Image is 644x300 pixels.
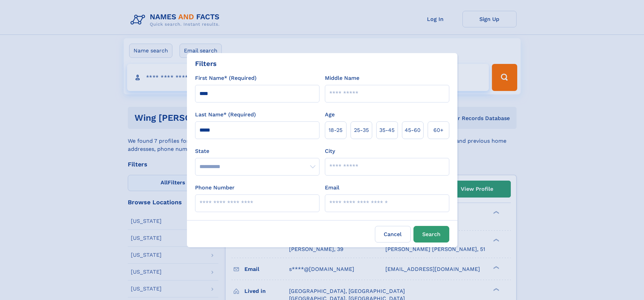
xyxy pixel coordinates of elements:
span: 25‑35 [354,126,369,134]
label: Email [325,184,339,192]
label: First Name* (Required) [195,74,257,82]
label: Cancel [375,226,411,243]
label: City [325,147,335,155]
span: 60+ [433,126,444,134]
label: Phone Number [195,184,235,192]
div: Filters [195,59,217,69]
label: Age [325,111,335,119]
span: 45‑60 [405,126,421,134]
label: State [195,147,319,155]
button: Search [413,226,449,243]
span: 35‑45 [379,126,395,134]
label: Middle Name [325,74,359,82]
span: 18‑25 [329,126,342,134]
label: Last Name* (Required) [195,111,256,119]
